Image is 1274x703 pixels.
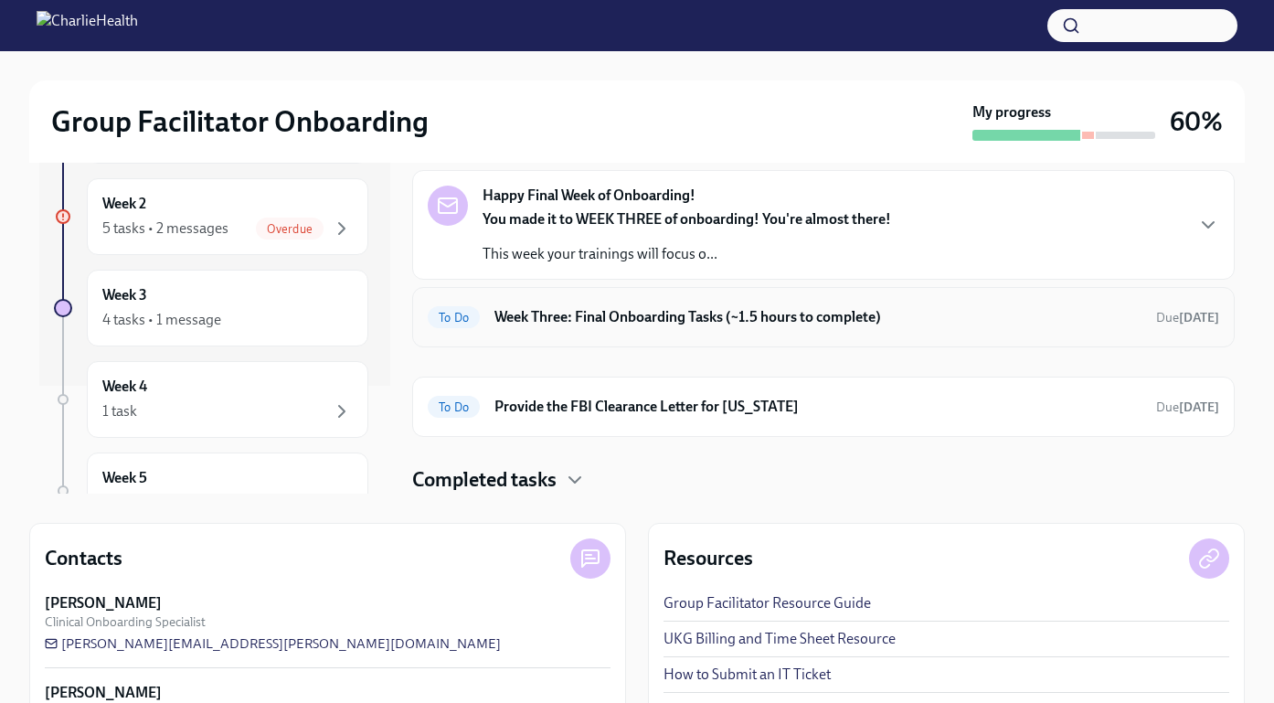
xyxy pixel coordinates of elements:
[45,613,206,631] span: Clinical Onboarding Specialist
[412,466,557,494] h4: Completed tasks
[483,210,891,228] strong: You made it to WEEK THREE of onboarding! You're almost there!
[664,593,871,613] a: Group Facilitator Resource Guide
[102,310,221,330] div: 4 tasks • 1 message
[45,683,162,703] strong: [PERSON_NAME]
[1156,399,1219,416] span: October 21st, 2025 10:00
[102,377,147,397] h6: Week 4
[102,401,137,421] div: 1 task
[664,665,831,685] a: How to Submit an IT Ticket
[1156,399,1219,415] span: Due
[428,400,480,414] span: To Do
[428,392,1219,421] a: To DoProvide the FBI Clearance Letter for [US_STATE]Due[DATE]
[483,186,695,206] strong: Happy Final Week of Onboarding!
[1170,105,1223,138] h3: 60%
[494,397,1141,417] h6: Provide the FBI Clearance Letter for [US_STATE]
[412,466,1235,494] div: Completed tasks
[51,103,429,140] h2: Group Facilitator Onboarding
[483,244,891,264] p: This week your trainings will focus o...
[54,178,368,255] a: Week 25 tasks • 2 messagesOverdue
[494,307,1141,327] h6: Week Three: Final Onboarding Tasks (~1.5 hours to complete)
[102,194,146,214] h6: Week 2
[664,629,896,649] a: UKG Billing and Time Sheet Resource
[1156,309,1219,326] span: October 4th, 2025 10:00
[102,468,147,488] h6: Week 5
[428,303,1219,332] a: To DoWeek Three: Final Onboarding Tasks (~1.5 hours to complete)Due[DATE]
[45,634,501,653] a: [PERSON_NAME][EMAIL_ADDRESS][PERSON_NAME][DOMAIN_NAME]
[54,453,368,529] a: Week 51 task
[102,218,228,239] div: 5 tasks • 2 messages
[1156,310,1219,325] span: Due
[428,311,480,325] span: To Do
[45,593,162,613] strong: [PERSON_NAME]
[45,545,122,572] h4: Contacts
[256,222,324,236] span: Overdue
[664,545,753,572] h4: Resources
[37,11,138,40] img: CharlieHealth
[1179,310,1219,325] strong: [DATE]
[102,285,147,305] h6: Week 3
[972,102,1051,122] strong: My progress
[54,270,368,346] a: Week 34 tasks • 1 message
[54,361,368,438] a: Week 41 task
[1179,399,1219,415] strong: [DATE]
[102,493,137,513] div: 1 task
